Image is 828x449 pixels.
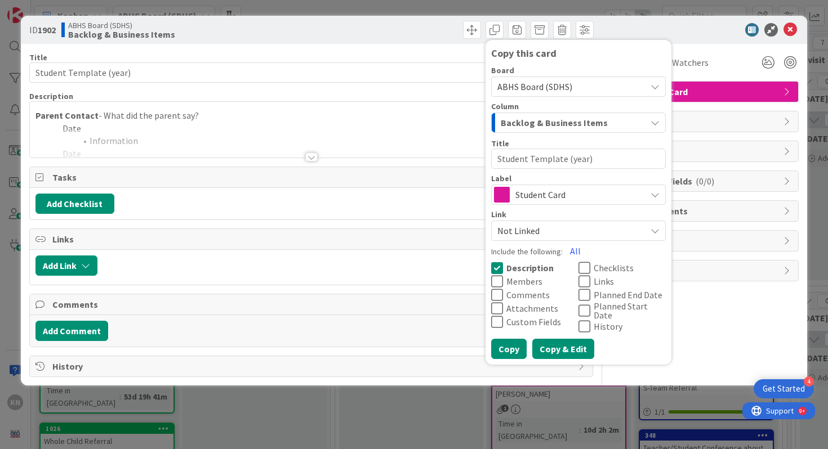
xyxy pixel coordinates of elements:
span: ABHS Board (SDHS) [68,21,175,30]
button: Add Comment [35,321,108,341]
button: Description [491,261,578,275]
button: Add Checklist [35,194,114,214]
span: History [594,322,622,331]
span: Not Linked [497,223,640,239]
p: - What did the parent say? [35,109,587,122]
button: Copy & Edit [532,339,594,359]
span: Links [594,277,614,286]
strong: Parent Contact [35,110,99,121]
button: Comments [491,288,578,302]
input: type card name here... [29,62,594,83]
span: Dates [634,115,778,128]
span: Comments [52,298,573,311]
label: Title [491,138,509,149]
textarea: Student Template (year) [491,149,666,169]
span: Board [491,66,514,74]
div: 9+ [57,5,63,14]
div: Copy this card [491,46,666,61]
span: Support [24,2,51,15]
span: Planned Start Date [594,302,666,320]
span: Mirrors [634,234,778,248]
span: ABHS Board (SDHS) [497,81,572,92]
span: Tasks [52,170,573,184]
span: Custom Fields [506,317,561,326]
button: Copy [491,339,527,359]
span: ( 0/0 ) [696,176,714,187]
span: Links [52,232,573,246]
span: Backlog & Business Items [501,115,608,130]
label: Include the following: [491,246,563,258]
span: Attachments [506,304,558,313]
span: Student Card [634,85,778,98]
span: Attachments [634,204,778,218]
span: ID [29,23,56,37]
button: Planned End Date [578,288,666,302]
button: Add Link [35,255,97,276]
b: 1902 [38,24,56,35]
span: Comments [506,290,550,299]
span: Metrics [634,264,778,277]
span: Members [506,277,542,286]
button: Attachments [491,302,578,315]
button: All [563,241,588,261]
span: Column [491,102,519,110]
div: 4 [804,376,814,387]
div: Get Started [763,383,805,394]
div: Open Get Started checklist, remaining modules: 4 [754,379,814,398]
span: Planned End Date [594,290,662,299]
button: Members [491,275,578,288]
span: Custom Fields [634,174,778,188]
span: Block [634,145,778,158]
span: Checklists [594,263,634,272]
span: Label [491,174,511,182]
button: Planned Start Date [578,302,666,320]
span: Description [29,91,73,101]
span: Link [491,210,506,218]
b: Backlog & Business Items [68,30,175,39]
p: Date [35,122,587,135]
button: Checklists [578,261,666,275]
span: Student Card [515,187,640,203]
button: Backlog & Business Items [491,113,666,133]
button: Custom Fields [491,315,578,329]
span: Description [506,263,554,272]
button: History [578,320,666,333]
span: History [52,360,573,373]
span: Watchers [672,56,709,69]
button: Links [578,275,666,288]
label: Title [29,52,47,62]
